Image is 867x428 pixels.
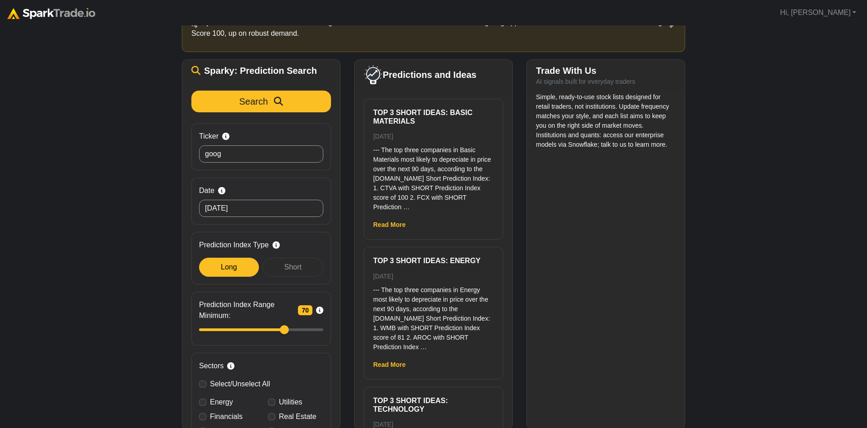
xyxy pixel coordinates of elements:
[373,133,393,140] small: [DATE]
[373,221,406,228] a: Read More
[536,92,676,149] p: Simple, ready-to-use stock lists designed for retail traders, not institutions. Update frequency ...
[221,263,237,271] span: Long
[199,131,219,142] span: Ticker
[191,91,331,112] button: Search
[373,421,393,428] small: [DATE]
[373,285,494,352] p: --- The top three companies in Energy most likely to depreciate in price over the next 90 days, a...
[776,4,860,22] a: Hi, [PERSON_NAME]
[298,305,312,315] span: 70
[536,65,676,76] h5: Trade With Us
[199,258,259,277] div: Long
[279,397,302,408] label: Utilities
[284,263,302,271] span: Short
[199,240,269,250] span: Prediction Index Type
[383,69,477,80] span: Predictions and Ideas
[373,108,494,212] a: Top 3 Short ideas: Basic Materials [DATE] --- The top three companies in Basic Materials most lik...
[263,258,323,277] div: Short
[373,256,494,265] h6: Top 3 Short ideas: Energy
[373,273,393,280] small: [DATE]
[199,145,323,163] input: Leave empty for all
[373,361,406,368] a: Read More
[373,108,494,125] h6: Top 3 Short ideas: Basic Materials
[210,411,243,422] label: Financials
[279,411,317,422] label: Real Estate
[199,299,294,321] span: Prediction Index Range Minimum:
[7,8,95,19] img: sparktrade.png
[204,65,317,76] span: Sparky: Prediction Search
[199,361,224,371] span: Sectors
[199,185,214,196] span: Date
[536,78,635,85] small: AI signals built for everyday traders
[373,396,494,414] h6: Top 3 Short ideas: Technology
[210,380,270,388] span: Select/Unselect All
[373,256,494,351] a: Top 3 Short ideas: Energy [DATE] --- The top three companies in Energy most likely to depreciate ...
[239,96,268,106] span: Search
[210,397,233,408] label: Energy
[373,145,494,212] p: --- The top three companies in Basic Materials most likely to depreciate in price over the next 9...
